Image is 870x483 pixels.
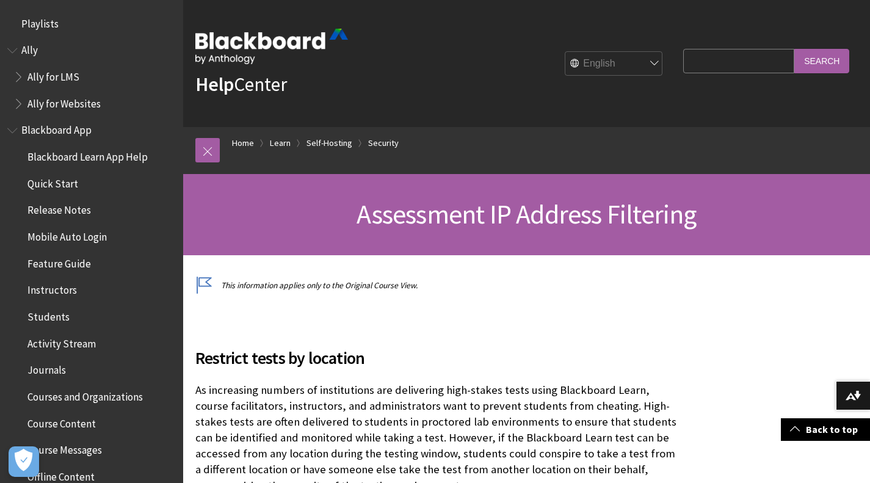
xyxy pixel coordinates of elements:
[195,72,287,96] a: HelpCenter
[27,333,96,350] span: Activity Stream
[27,413,96,430] span: Course Content
[27,147,148,163] span: Blackboard Learn App Help
[195,72,234,96] strong: Help
[27,360,66,377] span: Journals
[27,200,91,217] span: Release Notes
[7,13,176,34] nav: Book outline for Playlists
[27,280,77,297] span: Instructors
[306,136,352,151] a: Self-Hosting
[21,40,38,57] span: Ally
[27,307,70,323] span: Students
[195,280,677,291] p: This information applies only to the Original Course View.
[565,52,663,76] select: Site Language Selector
[27,467,95,483] span: Offline Content
[357,197,696,231] span: Assessment IP Address Filtering
[781,418,870,441] a: Back to top
[195,345,677,371] span: Restrict tests by location
[794,49,849,73] input: Search
[27,440,102,457] span: Course Messages
[232,136,254,151] a: Home
[21,120,92,137] span: Blackboard App
[27,93,101,110] span: Ally for Websites
[27,227,107,243] span: Mobile Auto Login
[195,29,348,64] img: Blackboard by Anthology
[7,40,176,114] nav: Book outline for Anthology Ally Help
[27,173,78,190] span: Quick Start
[21,13,59,30] span: Playlists
[9,446,39,477] button: Open Preferences
[27,387,143,403] span: Courses and Organizations
[27,67,79,83] span: Ally for LMS
[368,136,399,151] a: Security
[270,136,291,151] a: Learn
[27,253,91,270] span: Feature Guide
